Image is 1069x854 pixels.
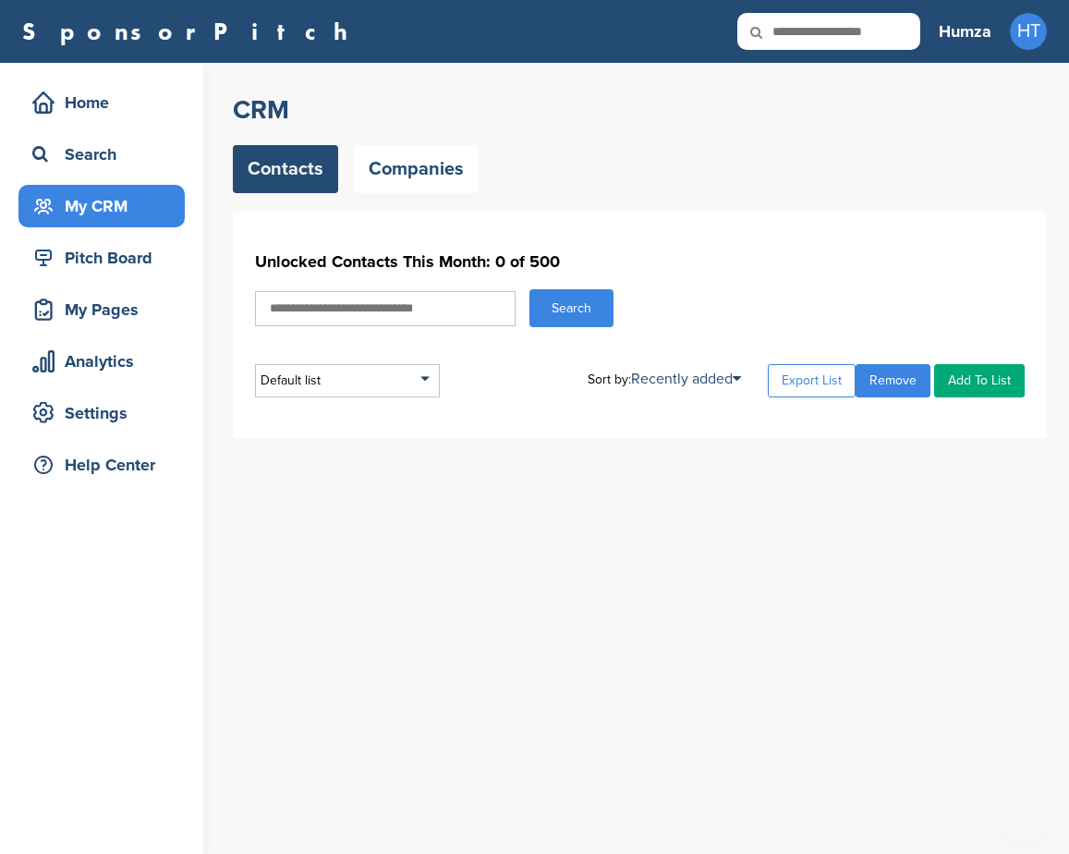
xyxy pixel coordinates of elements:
[233,145,338,193] a: Contacts
[28,293,185,326] div: My Pages
[22,19,359,43] a: SponsorPitch
[28,86,185,119] div: Home
[18,392,185,434] a: Settings
[18,340,185,383] a: Analytics
[1010,13,1047,50] span: HT
[18,444,185,486] a: Help Center
[939,11,991,52] a: Humza
[768,364,856,397] a: Export List
[255,245,1025,278] h1: Unlocked Contacts This Month: 0 of 500
[856,364,930,397] a: Remove
[28,189,185,223] div: My CRM
[233,93,1047,127] h2: CRM
[934,364,1025,397] a: Add To List
[28,448,185,482] div: Help Center
[18,237,185,279] a: Pitch Board
[995,780,1054,839] iframe: Button to launch messaging window
[255,364,440,397] div: Default list
[28,396,185,430] div: Settings
[354,145,479,193] a: Companies
[28,241,185,274] div: Pitch Board
[529,289,613,327] button: Search
[18,81,185,124] a: Home
[588,372,741,386] div: Sort by:
[18,185,185,227] a: My CRM
[18,133,185,176] a: Search
[18,288,185,331] a: My Pages
[631,370,741,388] a: Recently added
[28,345,185,378] div: Analytics
[939,18,991,44] h3: Humza
[28,138,185,171] div: Search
